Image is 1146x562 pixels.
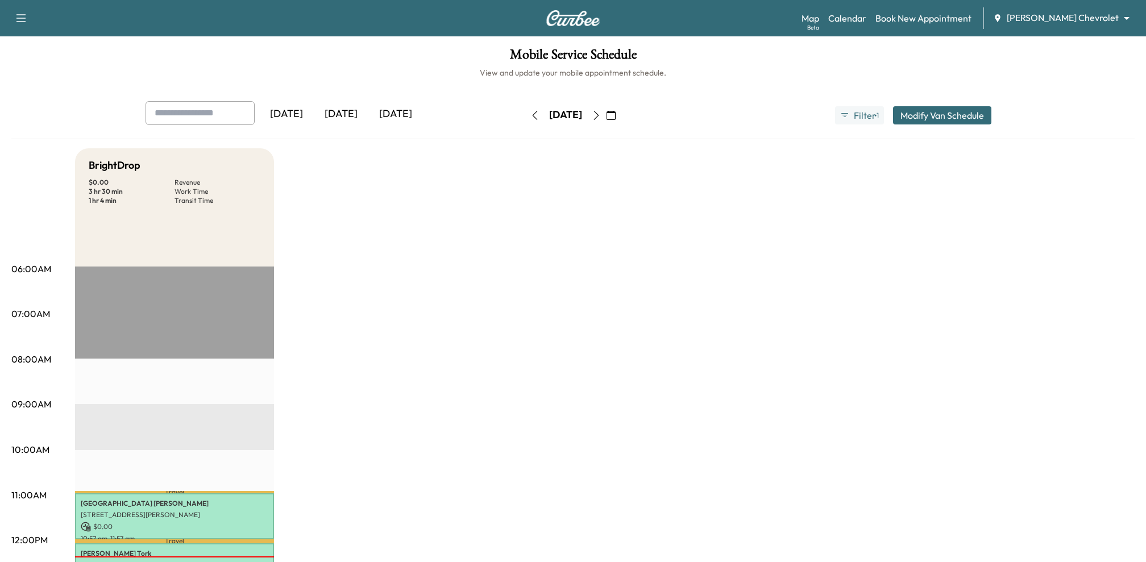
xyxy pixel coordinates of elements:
[368,101,423,127] div: [DATE]
[175,196,260,205] p: Transit Time
[11,307,50,320] p: 07:00AM
[11,397,51,411] p: 09:00AM
[11,352,51,366] p: 08:00AM
[81,499,268,508] p: [GEOGRAPHIC_DATA] [PERSON_NAME]
[854,109,874,122] span: Filter
[75,491,274,493] p: Travel
[89,157,140,173] h5: BrightDrop
[11,48,1135,67] h1: Mobile Service Schedule
[81,534,268,543] p: 10:57 am - 11:57 am
[314,101,368,127] div: [DATE]
[75,539,274,543] p: Travel
[81,549,268,558] p: [PERSON_NAME] Tork
[875,11,971,25] a: Book New Appointment
[877,111,879,120] span: 1
[81,510,268,519] p: [STREET_ADDRESS][PERSON_NAME]
[802,11,819,25] a: MapBeta
[11,67,1135,78] h6: View and update your mobile appointment schedule.
[893,106,991,124] button: Modify Van Schedule
[89,196,175,205] p: 1 hr 4 min
[546,10,600,26] img: Curbee Logo
[89,187,175,196] p: 3 hr 30 min
[175,178,260,187] p: Revenue
[874,113,877,118] span: ●
[81,522,268,532] p: $ 0.00
[11,488,47,502] p: 11:00AM
[1007,11,1119,24] span: [PERSON_NAME] Chevrolet
[807,23,819,32] div: Beta
[828,11,866,25] a: Calendar
[11,262,51,276] p: 06:00AM
[11,443,49,456] p: 10:00AM
[11,533,48,547] p: 12:00PM
[549,108,582,122] div: [DATE]
[175,187,260,196] p: Work Time
[259,101,314,127] div: [DATE]
[89,178,175,187] p: $ 0.00
[835,106,884,124] button: Filter●1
